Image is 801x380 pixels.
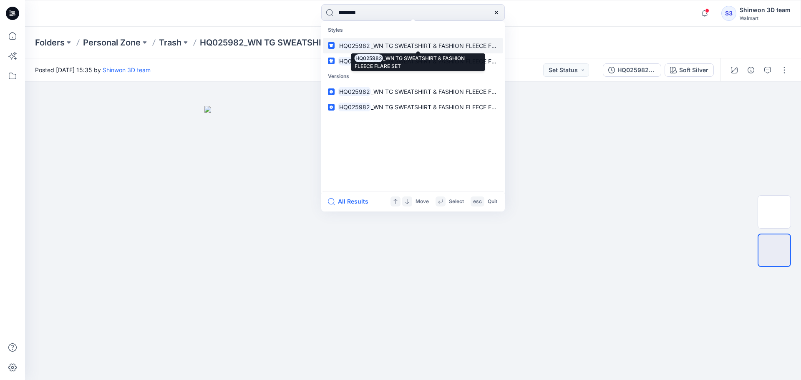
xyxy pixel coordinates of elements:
mark: HQ025982 [338,102,371,112]
span: Posted [DATE] 15:35 by [35,65,151,74]
a: Personal Zone [83,37,141,48]
mark: HQ025982 [338,56,371,66]
p: esc [473,197,482,206]
span: _WN TG SWEATSHIRT & FASHION FLEECE FLARE SET [371,42,519,49]
a: Folders [35,37,65,48]
a: HQ025982_WN TG SWEATSHIRT & FASHION FLEECE FLARE SET [323,84,503,99]
a: Shinwon 3D team [103,66,151,73]
button: Soft Silver [665,63,714,77]
p: HQ025982_WN TG SWEATSHIRT & FASHION FLEECE FLARE SET [200,37,373,48]
div: Soft Silver [679,65,708,75]
p: Select [449,197,464,206]
button: All Results [328,196,374,206]
button: Details [744,63,758,77]
p: Move [416,197,429,206]
a: HQ025982_WN TG SWEATSHIRT & FASHION FLEECE FLARE SET [323,38,503,53]
div: S3 [721,6,736,21]
mark: HQ025982 [338,41,371,50]
p: Versions [323,69,503,84]
div: HQ025982_WN TG SWEATSHIRT & FASHION FLEECE FLARE SET [617,65,656,75]
span: _WN TG SWEATSHIRT & FASHION FLEECE FLARE SET [371,103,519,111]
a: Trash [159,37,181,48]
a: HQ025982_WN TG SWEATSHIRT & FASHION FLEECE FLARE SET [323,53,503,69]
p: Styles [323,23,503,38]
a: HQ025982_WN TG SWEATSHIRT & FASHION FLEECE FLARE SET [323,99,503,115]
span: _WN TG SWEATSHIRT & FASHION FLEECE FLARE SET [371,88,519,95]
span: _WN TG SWEATSHIRT & FASHION FLEECE FLARE SET [371,58,519,65]
button: HQ025982_WN TG SWEATSHIRT & FASHION FLEECE FLARE SET [603,63,661,77]
p: Quit [488,197,497,206]
div: Walmart [740,15,791,21]
mark: HQ025982 [338,87,371,96]
div: Shinwon 3D team [740,5,791,15]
